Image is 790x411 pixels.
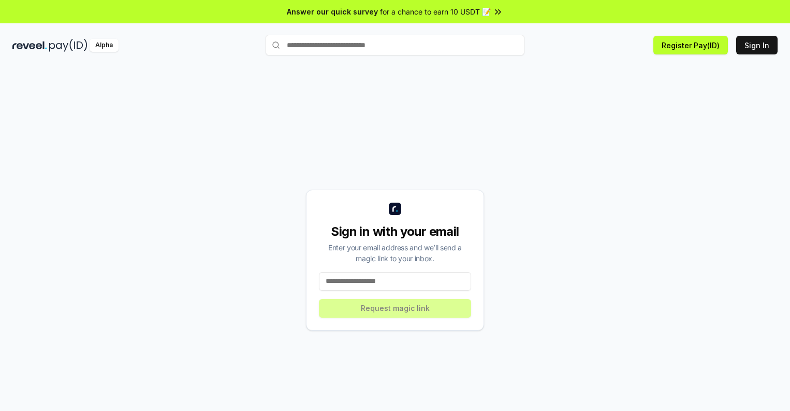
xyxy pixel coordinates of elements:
span: for a chance to earn 10 USDT 📝 [380,6,491,17]
button: Register Pay(ID) [653,36,728,54]
div: Alpha [90,39,119,52]
img: reveel_dark [12,39,47,52]
img: pay_id [49,39,87,52]
button: Sign In [736,36,778,54]
img: logo_small [389,203,401,215]
div: Sign in with your email [319,223,471,240]
div: Enter your email address and we’ll send a magic link to your inbox. [319,242,471,264]
span: Answer our quick survey [287,6,378,17]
